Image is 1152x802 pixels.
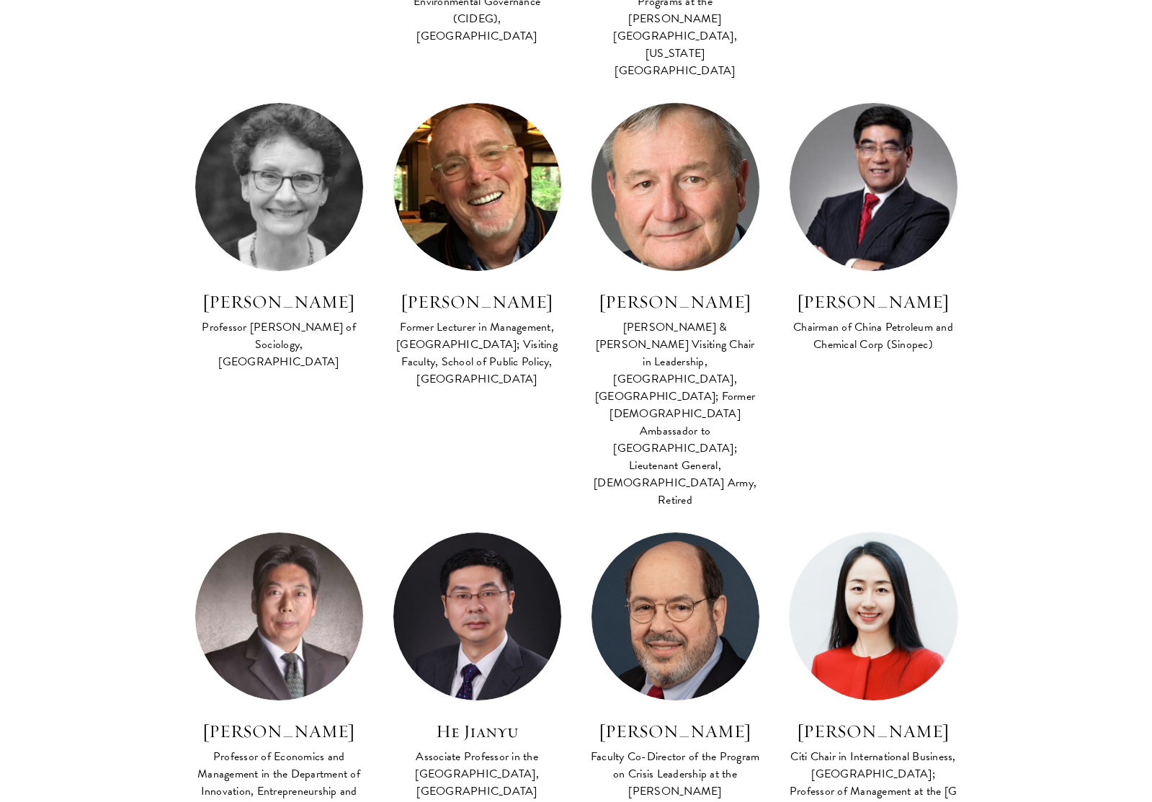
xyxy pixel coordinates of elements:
[393,318,562,388] div: Former Lecturer in Management, [GEOGRAPHIC_DATA]; Visiting Faculty, School of Public Policy, [GEO...
[789,719,958,744] h3: [PERSON_NAME]
[195,719,364,744] h3: [PERSON_NAME]
[789,318,958,353] div: Chairman of China Petroleum and Chemical Corp (Sinopec)
[591,318,760,509] div: [PERSON_NAME] & [PERSON_NAME] Visiting Chair in Leadership, [GEOGRAPHIC_DATA], [GEOGRAPHIC_DATA];...
[393,748,562,800] div: Associate Professor in the [GEOGRAPHIC_DATA], [GEOGRAPHIC_DATA]
[789,102,958,355] a: [PERSON_NAME] Chairman of China Petroleum and Chemical Corp (Sinopec)
[195,318,364,370] div: Professor [PERSON_NAME] of Sociology, [GEOGRAPHIC_DATA]
[393,719,562,744] h3: He Jianyu
[393,102,562,389] a: [PERSON_NAME] Former Lecturer in Management, [GEOGRAPHIC_DATA]; Visiting Faculty, School of Publi...
[789,290,958,314] h3: [PERSON_NAME]
[591,290,760,314] h3: [PERSON_NAME]
[393,532,562,801] a: He Jianyu Associate Professor in the [GEOGRAPHIC_DATA], [GEOGRAPHIC_DATA]
[591,719,760,744] h3: [PERSON_NAME]
[195,290,364,314] h3: [PERSON_NAME]
[393,290,562,314] h3: [PERSON_NAME]
[195,102,364,372] a: [PERSON_NAME] Professor [PERSON_NAME] of Sociology, [GEOGRAPHIC_DATA]
[591,102,760,510] a: [PERSON_NAME] [PERSON_NAME] & [PERSON_NAME] Visiting Chair in Leadership, [GEOGRAPHIC_DATA], [GEO...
